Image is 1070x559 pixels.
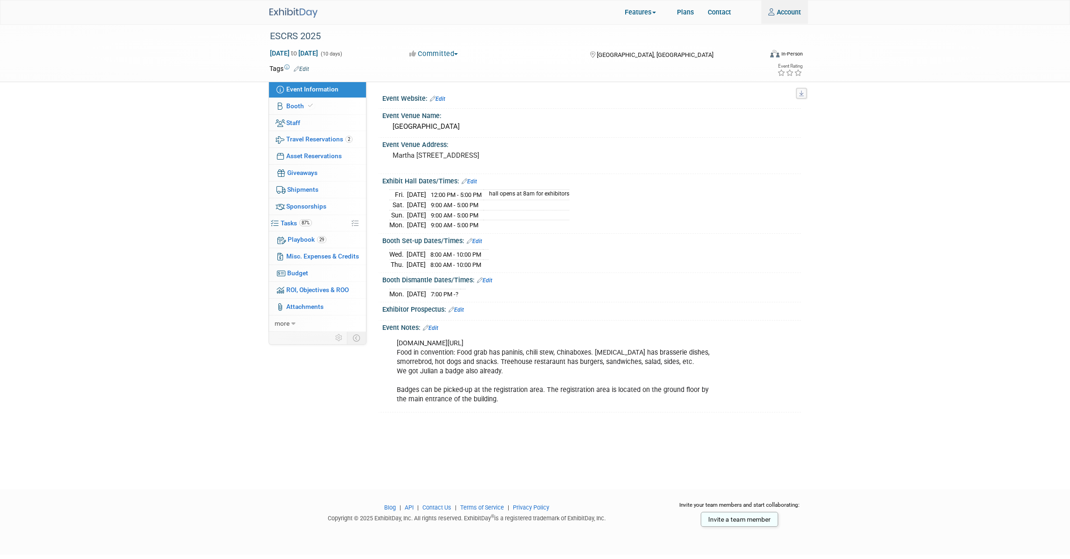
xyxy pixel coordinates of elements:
[286,119,300,126] span: Staff
[286,252,359,260] span: Misc. Expenses & Credits
[281,219,312,227] span: Tasks
[269,198,366,215] a: Sponsorships
[287,169,318,176] span: Giveaways
[389,259,407,269] td: Thu.
[286,152,342,160] span: Asset Reservations
[449,307,464,313] a: Edit
[389,250,407,260] td: Wed.
[389,289,407,299] td: Mon.
[269,265,366,281] a: Budget
[701,0,738,24] a: Contact
[320,51,342,57] span: (10 days)
[269,81,366,98] a: Event Information
[269,115,366,131] a: Staff
[382,174,801,186] div: Exhibit Hall Dates/Times:
[267,28,758,45] div: ESCRS 2025
[382,302,801,314] div: Exhibitor Prospectus:
[389,119,794,134] div: [GEOGRAPHIC_DATA]
[491,514,494,519] sup: ®
[382,321,801,333] div: Event Notes:
[286,102,315,110] span: Booth
[430,96,445,102] a: Edit
[513,504,549,511] a: Privacy Policy
[269,8,318,18] img: ExhibitDay
[397,504,403,511] span: |
[389,190,407,200] td: Fri.
[467,238,482,245] a: Edit
[299,219,312,226] span: 87%
[286,286,349,293] span: ROI, Objectives & ROO
[331,332,347,344] td: Personalize Event Tab Strip
[405,504,414,511] a: API
[701,512,778,527] a: Invite a team member
[317,236,326,243] span: 29
[462,178,477,185] a: Edit
[726,49,803,63] div: Event Format
[407,220,426,230] td: [DATE]
[678,501,801,515] div: Invite your team members and start collaborating:
[287,269,308,277] span: Budget
[286,303,324,310] span: Attachments
[407,190,426,200] td: [DATE]
[389,220,407,230] td: Mon.
[288,236,326,243] span: Playbook
[269,49,318,57] span: [DATE] [DATE]
[431,222,478,229] span: 9:00 AM - 5:00 PM
[294,66,309,72] a: Edit
[431,212,478,219] span: 9:00 AM - 5:00 PM
[347,332,366,344] td: Toggle Event Tabs
[287,186,318,193] span: Shipments
[477,277,492,284] a: Edit
[269,148,366,164] a: Asset Reservations
[389,210,407,220] td: Sun.
[407,200,426,210] td: [DATE]
[269,282,366,298] a: ROI, Objectives & ROO
[382,138,801,149] div: Event Venue Address:
[505,504,511,511] span: |
[453,504,459,511] span: |
[423,325,438,331] a: Edit
[269,248,366,265] a: Misc. Expenses & Credits
[269,98,366,114] a: Booth
[286,203,326,210] span: Sponsorships
[269,512,665,523] div: Copyright © 2025 ExhibitDay, Inc. All rights reserved. ExhibitDay is a registered trademark of Ex...
[393,151,546,160] pre: Martha [STREET_ADDRESS]
[777,64,802,69] div: Event Rating
[384,504,396,511] a: Blog
[670,0,701,24] a: Plans
[407,259,426,269] td: [DATE]
[269,131,366,147] a: Travel Reservations2
[269,299,366,315] a: Attachments
[382,273,801,285] div: Booth Dismantle Dates/Times:
[275,320,290,327] span: more
[407,210,426,220] td: [DATE]
[407,250,426,260] td: [DATE]
[430,251,481,258] span: 8:00 AM - 10:00 PM
[308,103,313,108] i: Booth reservation complete
[770,50,780,57] img: Format-Inperson.png
[269,165,366,181] a: Giveaways
[407,289,426,299] td: [DATE]
[406,49,462,59] button: Committed
[345,136,352,143] span: 2
[269,64,309,73] td: Tags
[286,135,352,143] span: Travel Reservations
[382,234,801,246] div: Booth Set-up Dates/Times:
[269,182,366,198] a: Shipments
[286,85,338,93] span: Event Information
[269,215,366,231] a: Tasks87%
[618,1,670,24] a: Features
[389,200,407,210] td: Sat.
[761,0,808,24] a: Account
[382,109,801,120] div: Event Venue Name:
[430,261,481,268] span: 8:00 AM - 10:00 PM
[415,504,421,511] span: |
[431,202,478,209] span: 9:00 AM - 5:00 PM
[382,91,801,104] div: Event Website:
[431,191,482,198] span: 12:00 PM - 5:00 PM
[597,51,713,58] span: [GEOGRAPHIC_DATA], [GEOGRAPHIC_DATA]
[483,190,569,200] td: hall opens at 8am for exhibitors
[781,50,803,57] div: In-Person
[460,504,504,511] a: Terms of Service
[390,334,717,409] div: [DOMAIN_NAME][URL] Food in convention: Food grab has paninis, chili stew, Chinaboxes. [MEDICAL_DA...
